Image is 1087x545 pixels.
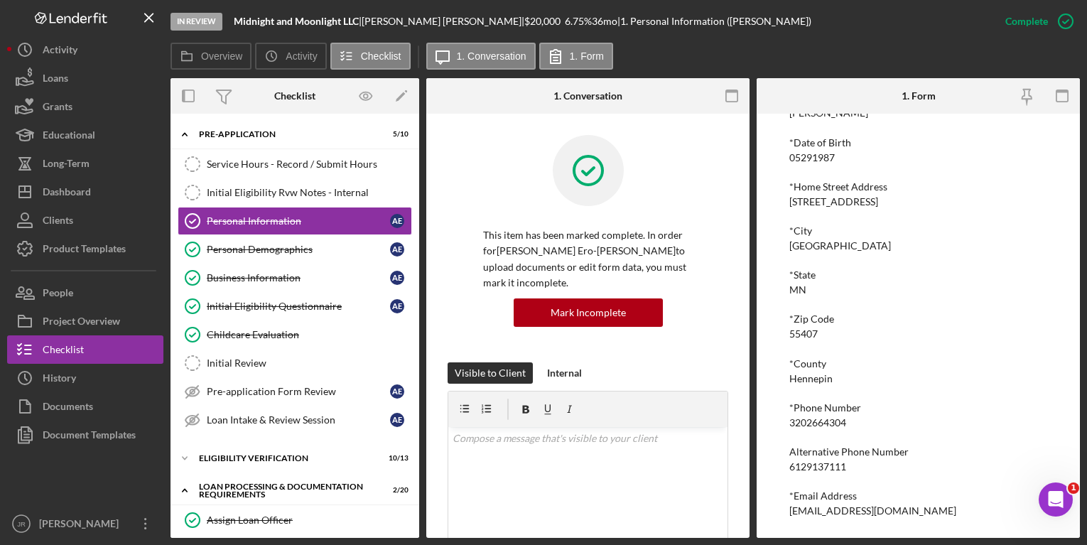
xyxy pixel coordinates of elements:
[178,150,412,178] a: Service Hours - Record / Submit Hours
[7,279,163,307] button: People
[789,446,1048,458] div: Alternative Phone Number
[171,13,222,31] div: In Review
[43,206,73,238] div: Clients
[524,15,561,27] span: $20,000
[36,509,128,541] div: [PERSON_NAME]
[426,43,536,70] button: 1. Conversation
[362,16,524,27] div: [PERSON_NAME] [PERSON_NAME] |
[383,454,409,463] div: 10 / 13
[178,292,412,320] a: Initial Eligibility QuestionnaireAE
[789,505,956,517] div: [EMAIL_ADDRESS][DOMAIN_NAME]
[43,335,84,367] div: Checklist
[1039,482,1073,517] iframe: Intercom live chat
[7,421,163,449] button: Document Templates
[171,43,252,70] button: Overview
[7,121,163,149] button: Educational
[43,364,76,396] div: History
[361,50,401,62] label: Checklist
[789,137,1048,149] div: *Date of Birth
[789,225,1048,237] div: *City
[43,279,73,311] div: People
[7,392,163,421] a: Documents
[7,36,163,64] button: Activity
[43,64,68,96] div: Loans
[789,240,891,252] div: [GEOGRAPHIC_DATA]
[789,284,806,296] div: MN
[991,7,1080,36] button: Complete
[43,178,91,210] div: Dashboard
[789,152,835,163] div: 05291987
[178,320,412,349] a: Childcare Evaluation
[7,307,163,335] button: Project Overview
[7,149,163,178] button: Long-Term
[7,206,163,234] button: Clients
[234,16,362,27] div: |
[1005,7,1048,36] div: Complete
[789,196,878,207] div: [STREET_ADDRESS]
[457,50,526,62] label: 1. Conversation
[570,50,604,62] label: 1. Form
[539,43,613,70] button: 1. Form
[455,362,526,384] div: Visible to Client
[448,362,533,384] button: Visible to Client
[43,421,136,453] div: Document Templates
[789,181,1048,193] div: *Home Street Address
[207,514,411,526] div: Assign Loan Officer
[7,64,163,92] button: Loans
[390,214,404,228] div: A E
[330,43,411,70] button: Checklist
[383,130,409,139] div: 5 / 10
[789,358,1048,369] div: *County
[789,402,1048,414] div: *Phone Number
[207,414,390,426] div: Loan Intake & Review Session
[789,417,846,428] div: 3202664304
[178,178,412,207] a: Initial Eligibility Rvw Notes - Internal
[43,92,72,124] div: Grants
[178,235,412,264] a: Personal DemographicsAE
[483,227,693,291] p: This item has been marked complete. In order for [PERSON_NAME] Ero-[PERSON_NAME] to upload docume...
[286,50,317,62] label: Activity
[390,271,404,285] div: A E
[207,301,390,312] div: Initial Eligibility Questionnaire
[390,299,404,313] div: A E
[789,490,1048,502] div: *Email Address
[199,454,373,463] div: Eligibility Verification
[592,16,617,27] div: 36 mo
[7,178,163,206] button: Dashboard
[207,215,390,227] div: Personal Information
[178,349,412,377] a: Initial Review
[178,406,412,434] a: Loan Intake & Review SessionAE
[178,207,412,235] a: Personal InformationAE
[7,92,163,121] button: Grants
[207,187,411,198] div: Initial Eligibility Rvw Notes - Internal
[390,242,404,257] div: A E
[43,307,120,339] div: Project Overview
[789,107,868,119] div: [PERSON_NAME]
[7,509,163,538] button: JR[PERSON_NAME]
[207,272,390,284] div: Business Information
[178,506,412,534] a: Assign Loan Officer
[383,486,409,495] div: 2 / 20
[565,16,592,27] div: 6.75 %
[234,15,359,27] b: Midnight and Moonlight LLC
[207,329,411,340] div: Childcare Evaluation
[255,43,326,70] button: Activity
[551,298,626,327] div: Mark Incomplete
[7,335,163,364] button: Checklist
[207,386,390,397] div: Pre-application Form Review
[201,50,242,62] label: Overview
[43,392,93,424] div: Documents
[7,234,163,263] button: Product Templates
[789,373,833,384] div: Hennepin
[902,90,936,102] div: 1. Form
[789,461,846,473] div: 6129137111
[43,121,95,153] div: Educational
